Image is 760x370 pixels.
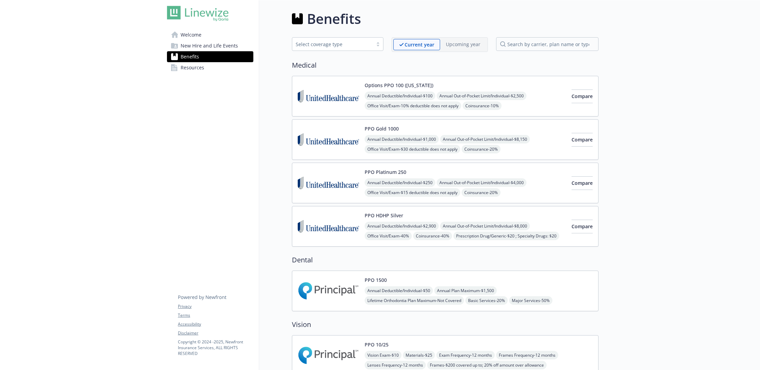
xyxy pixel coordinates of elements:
h1: Benefits [307,9,361,29]
img: Principal Financial Group Inc carrier logo [298,341,359,370]
img: Principal Financial Group Inc carrier logo [298,276,359,305]
button: PPO Platinum 250 [365,168,406,176]
span: Frames Frequency - 12 months [496,351,558,359]
span: Coinsurance - 10% [463,101,502,110]
button: Compare [572,90,593,103]
span: Lifetime Orthodontia Plan Maximum - Not Covered [365,296,464,305]
button: Options PPO 100 ([US_STATE]) [365,82,433,89]
span: Office Visit/Exam - 10% deductible does not apply [365,101,461,110]
span: Compare [572,223,593,230]
span: Coinsurance - 40% [413,232,452,240]
span: Compare [572,93,593,99]
a: Welcome [167,29,253,40]
span: Office Visit/Exam - $30 deductible does not apply [365,145,460,153]
a: Privacy [178,303,253,310]
a: Terms [178,312,253,318]
p: Copyright © 2024 - 2025 , Newfront Insurance Services, ALL RIGHTS RESERVED [178,339,253,356]
img: United Healthcare Insurance Company carrier logo [298,212,359,241]
span: Annual Plan Maximum - $1,500 [434,286,497,295]
span: Office Visit/Exam - $15 deductible does not apply [365,188,460,197]
span: Resources [181,62,204,73]
button: Compare [572,176,593,190]
h2: Medical [292,60,599,70]
img: United Healthcare Insurance Company carrier logo [298,82,359,111]
button: Compare [572,133,593,147]
a: Benefits [167,51,253,62]
img: United Healthcare Insurance Company carrier logo [298,168,359,197]
h2: Vision [292,319,599,330]
span: Basic Services - 20% [465,296,508,305]
p: Current year [405,41,434,48]
span: New Hire and Life Events [181,40,238,51]
input: search by carrier, plan name or type [496,37,599,51]
span: Annual Deductible/Individual - $250 [365,178,435,187]
span: Upcoming year [440,39,486,50]
span: Annual Deductible/Individual - $2,900 [365,222,439,230]
button: PPO Gold 1000 [365,125,399,132]
button: PPO HDHP Silver [365,212,403,219]
span: Exam Frequency - 12 months [436,351,495,359]
a: Resources [167,62,253,73]
span: Annual Out-of-Pocket Limit/Individual - $8,150 [440,135,530,143]
span: Compare [572,136,593,143]
span: Annual Out-of-Pocket Limit/Individual - $4,000 [437,178,526,187]
button: PPO 1500 [365,276,387,284]
span: Annual Deductible/Individual - $50 [365,286,433,295]
span: Frames - $200 covered up to; 20% off amount over allowance [427,361,547,369]
button: PPO 10/25 [365,341,389,348]
span: Annual Deductible/Individual - $100 [365,92,435,100]
span: Major Services - 50% [509,296,552,305]
span: Benefits [181,51,199,62]
span: Annual Out-of-Pocket Limit/Individual - $8,000 [440,222,530,230]
span: Materials - $25 [403,351,435,359]
span: Vision Exam - $10 [365,351,402,359]
span: Coinsurance - 20% [462,188,501,197]
div: Select coverage type [296,41,369,48]
span: Prescription Drug/Generic - $20 ; Specialty Drugs: $20 [453,232,559,240]
span: Compare [572,180,593,186]
button: Compare [572,220,593,233]
span: Annual Out-of-Pocket Limit/Individual - $2,500 [437,92,526,100]
span: Office Visit/Exam - 40% [365,232,412,240]
span: Annual Deductible/Individual - $1,000 [365,135,439,143]
span: Welcome [181,29,201,40]
a: New Hire and Life Events [167,40,253,51]
img: United Healthcare Insurance Company carrier logo [298,125,359,154]
h2: Dental [292,255,599,265]
a: Disclaimer [178,330,253,336]
span: Coinsurance - 20% [462,145,501,153]
p: Upcoming year [446,41,480,48]
a: Accessibility [178,321,253,327]
span: Lenses Frequency - 12 months [365,361,426,369]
